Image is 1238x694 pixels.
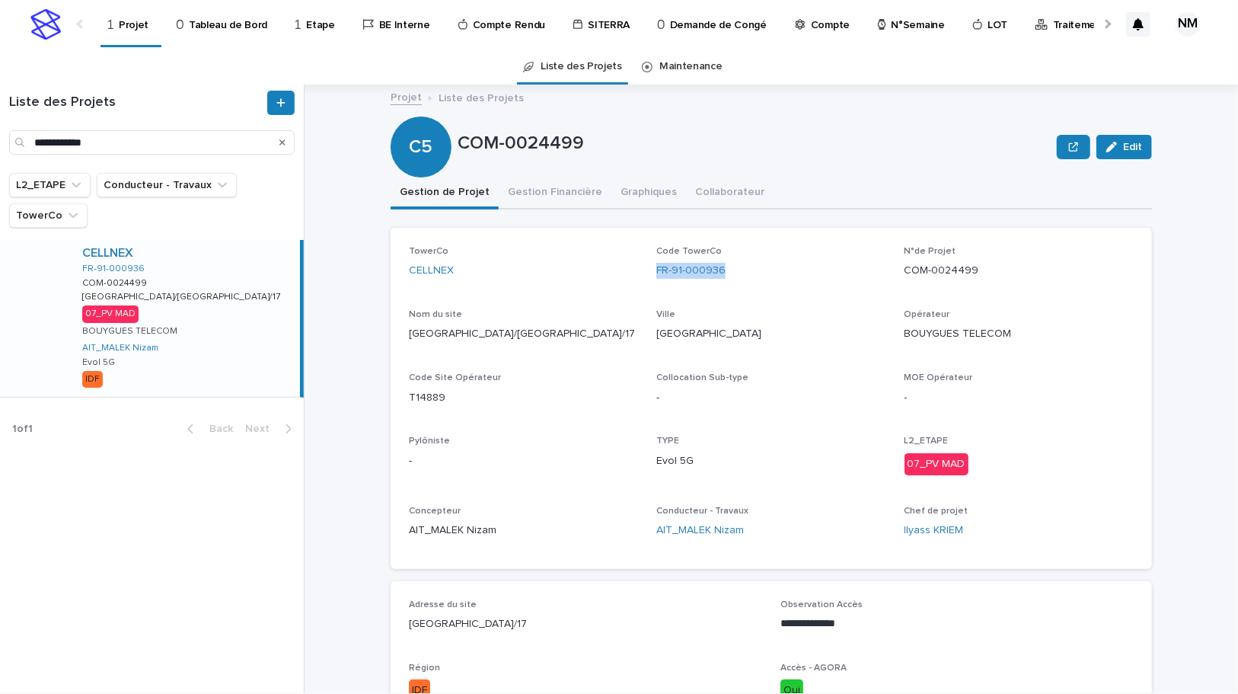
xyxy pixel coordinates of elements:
[905,373,973,382] span: MOE Opérateur
[905,523,964,539] a: Ilyass KRIEM
[391,88,422,105] a: Projet
[905,390,1134,406] p: -
[9,94,264,111] h1: Liste des Projets
[409,373,501,382] span: Code Site Opérateur
[9,130,295,155] input: Search
[409,326,638,342] p: [GEOGRAPHIC_DATA]/[GEOGRAPHIC_DATA]/17
[656,263,726,279] a: FR-91-000936
[409,600,477,609] span: Adresse du site
[905,310,950,319] span: Opérateur
[9,173,91,197] button: L2_ETAPE
[175,422,239,436] button: Back
[239,422,304,436] button: Next
[905,247,956,256] span: N°de Projet
[458,133,1051,155] p: COM-0024499
[82,246,133,261] a: CELLNEX
[97,173,237,197] button: Conducteur - Travaux
[409,523,638,539] p: AIT_MALEK Nizam
[391,75,451,158] div: C5
[409,310,462,319] span: Nom du site
[409,664,440,673] span: Région
[656,523,744,539] a: AIT_MALEK Nizam
[659,49,723,85] a: Maintenance
[409,616,762,632] p: [GEOGRAPHIC_DATA]/17
[82,357,115,368] p: Evol 5G
[30,9,61,40] img: stacker-logo-s-only.png
[499,177,611,209] button: Gestion Financière
[82,289,283,302] p: [GEOGRAPHIC_DATA]/[GEOGRAPHIC_DATA]/17
[1123,142,1142,152] span: Edit
[656,437,679,446] span: TYPE
[439,88,524,105] p: Liste des Projets
[82,264,145,274] a: FR-91-000936
[905,326,1134,342] p: BOUYGUES TELECOM
[1176,12,1200,37] div: NM
[409,247,448,256] span: TowerCo
[905,507,968,516] span: Chef de projet
[656,247,722,256] span: Code TowerCo
[200,424,233,434] span: Back
[656,310,675,319] span: Ville
[409,263,454,279] a: CELLNEX
[409,390,638,406] p: T14889
[82,343,158,353] a: AIT_MALEK Nizam
[82,371,103,388] div: IDF
[780,600,863,609] span: Observation Accès
[905,453,968,475] div: 07_PV MAD
[905,263,1134,279] p: COM-0024499
[82,275,150,289] p: COM-0024499
[780,664,847,673] span: Accès - AGORA
[391,177,499,209] button: Gestion de Projet
[656,326,885,342] p: [GEOGRAPHIC_DATA]
[611,177,686,209] button: Graphiques
[656,373,748,382] span: Collocation Sub-type
[409,437,450,446] span: Pylôniste
[686,177,774,209] button: Collaborateur
[656,390,885,406] p: -
[541,49,622,85] a: Liste des Projets
[82,326,177,337] p: BOUYGUES TELECOM
[656,453,885,469] p: Evol 5G
[409,453,638,469] p: -
[9,203,88,228] button: TowerCo
[245,424,279,434] span: Next
[409,507,461,516] span: Concepteur
[1096,135,1152,159] button: Edit
[656,507,748,516] span: Conducteur - Travaux
[82,305,139,322] div: 07_PV MAD
[905,437,949,446] span: L2_ETAPE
